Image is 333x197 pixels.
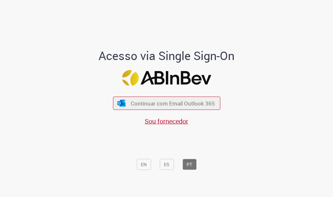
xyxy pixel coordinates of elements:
a: Sou fornecedor [145,117,188,126]
span: Continuar com Email Outlook 365 [131,100,215,107]
h1: Acesso via Single Sign-On [93,49,241,62]
img: ícone Azure/Microsoft 360 [117,100,126,106]
button: ícone Azure/Microsoft 360 Continuar com Email Outlook 365 [113,97,220,110]
button: PT [182,159,196,170]
img: Logo ABInBev [122,70,211,86]
button: ES [160,159,174,170]
button: EN [137,159,151,170]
